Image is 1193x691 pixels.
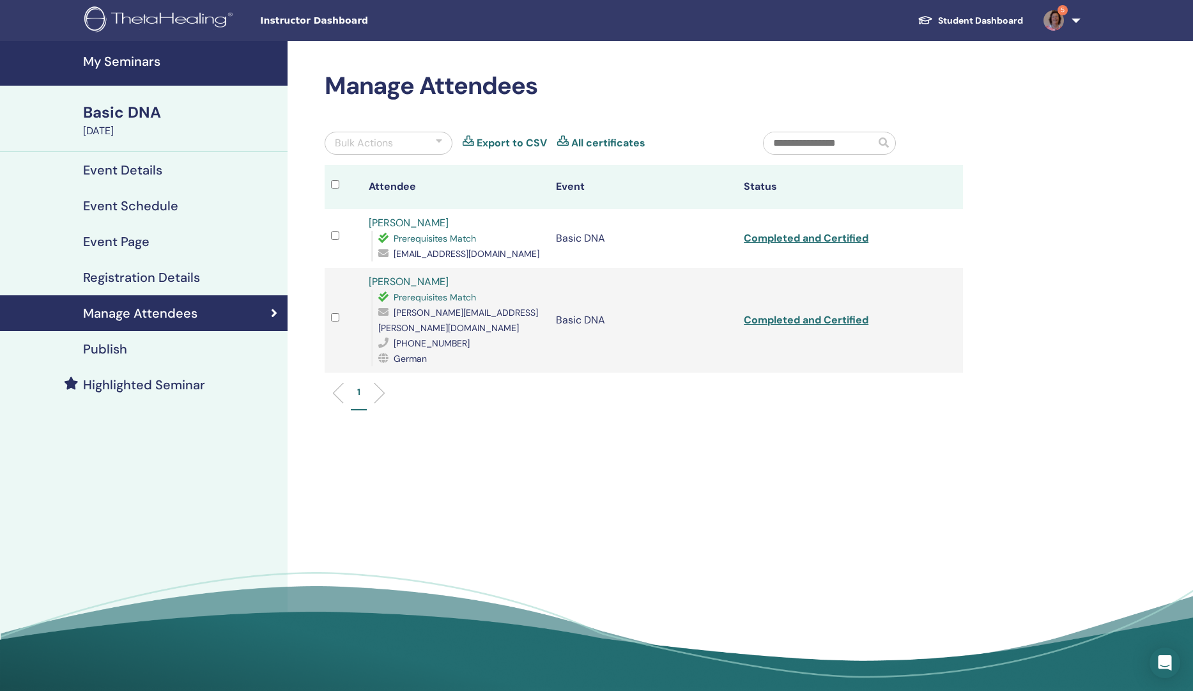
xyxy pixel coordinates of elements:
[362,165,550,209] th: Attendee
[378,307,538,334] span: [PERSON_NAME][EMAIL_ADDRESS][PERSON_NAME][DOMAIN_NAME]
[394,338,470,349] span: [PHONE_NUMBER]
[394,233,476,244] span: Prerequisites Match
[550,209,737,268] td: Basic DNA
[737,165,925,209] th: Status
[325,72,963,101] h2: Manage Attendees
[83,102,280,123] div: Basic DNA
[83,306,197,321] h4: Manage Attendees
[571,136,645,151] a: All certificates
[83,341,127,357] h4: Publish
[918,15,933,26] img: graduation-cap-white.svg
[1043,10,1064,31] img: default.jpg
[369,275,449,288] a: [PERSON_NAME]
[335,136,393,151] div: Bulk Actions
[83,377,205,392] h4: Highlighted Seminar
[83,234,150,249] h4: Event Page
[394,353,427,364] span: German
[83,198,178,214] h4: Event Schedule
[260,14,452,27] span: Instructor Dashboard
[744,231,868,245] a: Completed and Certified
[83,123,280,139] div: [DATE]
[75,102,288,139] a: Basic DNA[DATE]
[394,291,476,303] span: Prerequisites Match
[357,385,360,399] p: 1
[907,9,1033,33] a: Student Dashboard
[1058,5,1068,15] span: 5
[477,136,547,151] a: Export to CSV
[1150,648,1180,678] div: Open Intercom Messenger
[83,162,162,178] h4: Event Details
[744,313,868,327] a: Completed and Certified
[369,216,449,229] a: [PERSON_NAME]
[550,165,737,209] th: Event
[83,54,280,69] h4: My Seminars
[84,6,237,35] img: logo.png
[394,248,539,260] span: [EMAIL_ADDRESS][DOMAIN_NAME]
[550,268,737,373] td: Basic DNA
[83,270,200,285] h4: Registration Details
